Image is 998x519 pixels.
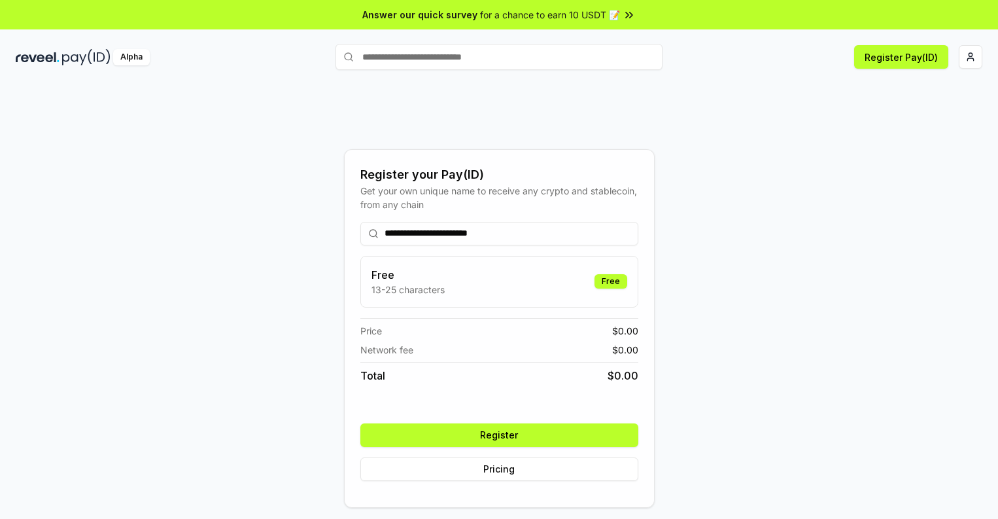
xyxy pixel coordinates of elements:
[62,49,111,65] img: pay_id
[371,283,445,296] p: 13-25 characters
[612,343,638,357] span: $ 0.00
[608,368,638,384] span: $ 0.00
[360,368,385,384] span: Total
[360,457,638,481] button: Pricing
[594,274,627,289] div: Free
[480,8,620,22] span: for a chance to earn 10 USDT 📝
[113,49,150,65] div: Alpha
[362,8,477,22] span: Answer our quick survey
[854,45,948,69] button: Register Pay(ID)
[360,166,638,184] div: Register your Pay(ID)
[16,49,60,65] img: reveel_dark
[360,324,382,338] span: Price
[371,267,445,283] h3: Free
[360,184,638,211] div: Get your own unique name to receive any crypto and stablecoin, from any chain
[612,324,638,338] span: $ 0.00
[360,423,638,447] button: Register
[360,343,413,357] span: Network fee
